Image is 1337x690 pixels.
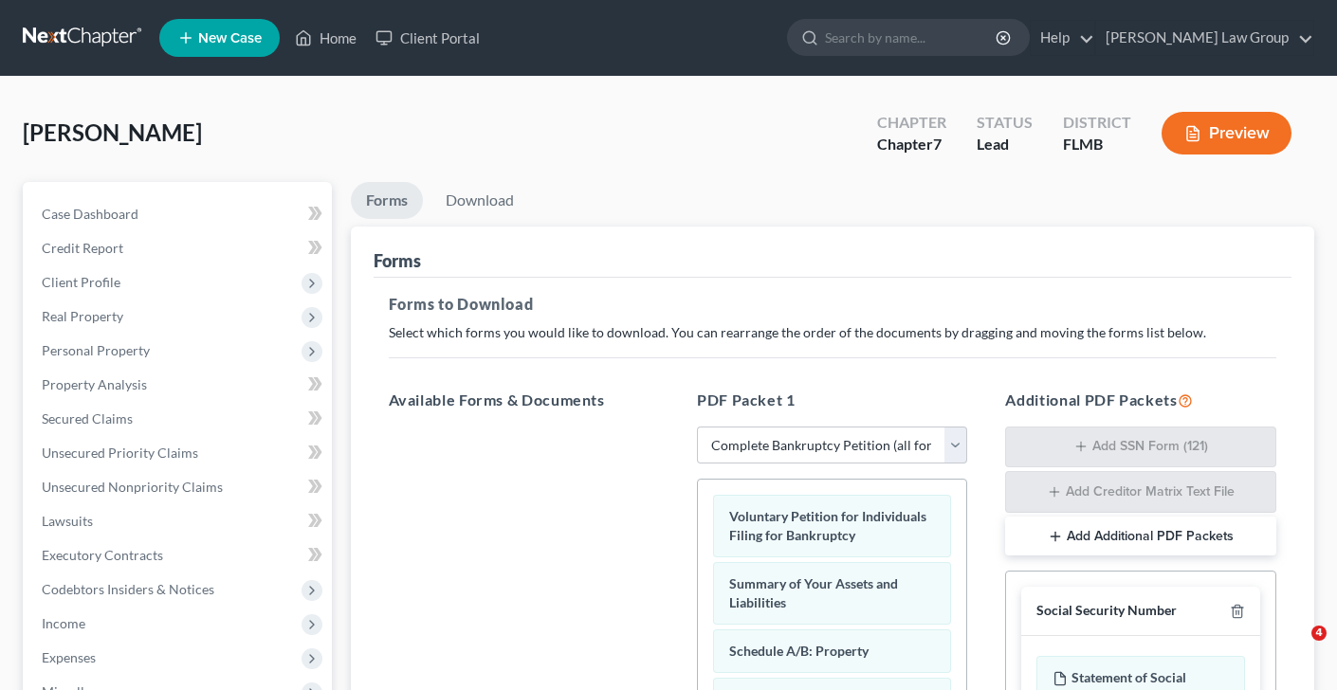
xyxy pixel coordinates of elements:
a: Executory Contracts [27,538,332,572]
span: [PERSON_NAME] [23,118,202,146]
span: Credit Report [42,240,123,256]
div: Chapter [877,112,946,134]
a: Download [430,182,529,219]
a: Property Analysis [27,368,332,402]
div: Social Security Number [1036,602,1177,620]
div: Lead [977,134,1033,155]
span: Lawsuits [42,513,93,529]
h5: Available Forms & Documents [389,389,659,411]
a: Lawsuits [27,504,332,538]
span: Summary of Your Assets and Liabilities [729,575,898,610]
button: Preview [1162,112,1291,154]
button: Add Additional PDF Packets [1005,517,1275,556]
a: Unsecured Nonpriority Claims [27,470,332,504]
div: FLMB [1063,134,1131,155]
a: Unsecured Priority Claims [27,436,332,470]
p: Select which forms you would like to download. You can rearrange the order of the documents by dr... [389,323,1277,342]
span: Voluntary Petition for Individuals Filing for Bankruptcy [729,508,926,543]
h5: PDF Packet 1 [697,389,967,411]
span: Executory Contracts [42,547,163,563]
h5: Forms to Download [389,293,1277,316]
a: Help [1031,21,1094,55]
a: Case Dashboard [27,197,332,231]
span: Client Profile [42,274,120,290]
div: Chapter [877,134,946,155]
span: Expenses [42,649,96,665]
button: Add Creditor Matrix Text File [1005,471,1275,513]
span: Property Analysis [42,376,147,392]
span: Codebtors Insiders & Notices [42,581,214,597]
span: Unsecured Nonpriority Claims [42,479,223,495]
span: Secured Claims [42,410,133,427]
a: Home [285,21,366,55]
span: New Case [198,31,262,45]
span: 7 [933,135,942,153]
a: Client Portal [366,21,489,55]
div: Status [977,112,1033,134]
input: Search by name... [825,20,998,55]
a: [PERSON_NAME] Law Group [1096,21,1313,55]
span: Personal Property [42,342,150,358]
span: Real Property [42,308,123,324]
span: Income [42,615,85,631]
span: Schedule A/B: Property [729,643,869,659]
iframe: Intercom live chat [1273,626,1318,671]
a: Forms [351,182,423,219]
span: Unsecured Priority Claims [42,445,198,461]
button: Add SSN Form (121) [1005,427,1275,468]
a: Credit Report [27,231,332,265]
h5: Additional PDF Packets [1005,389,1275,411]
div: District [1063,112,1131,134]
div: Forms [374,249,421,272]
span: 4 [1311,626,1327,641]
span: Case Dashboard [42,206,138,222]
a: Secured Claims [27,402,332,436]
